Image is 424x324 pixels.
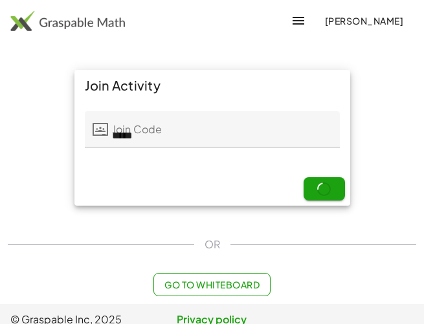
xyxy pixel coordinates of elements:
[74,70,350,101] div: Join Activity
[153,273,271,296] button: Go to Whiteboard
[314,9,414,32] button: [PERSON_NAME]
[205,237,220,252] span: OR
[164,279,260,290] span: Go to Whiteboard
[324,15,403,27] span: [PERSON_NAME]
